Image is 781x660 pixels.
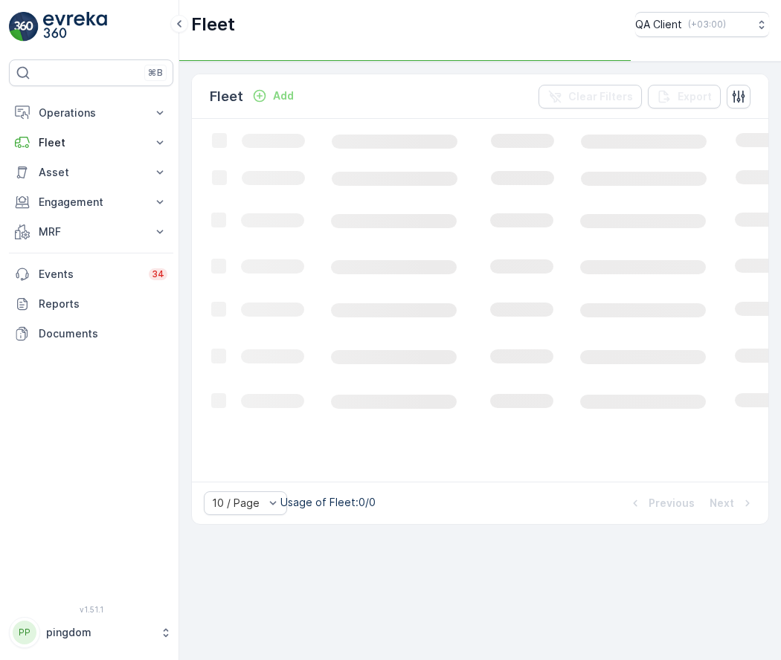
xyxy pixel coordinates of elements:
[688,19,726,30] p: ( +03:00 )
[13,621,36,644] div: PP
[568,89,633,104] p: Clear Filters
[43,12,107,42] img: logo_light-DOdMpM7g.png
[39,297,167,311] p: Reports
[649,496,695,511] p: Previous
[152,268,164,280] p: 34
[39,135,144,150] p: Fleet
[39,165,144,180] p: Asset
[246,87,300,105] button: Add
[191,13,235,36] p: Fleet
[678,89,712,104] p: Export
[46,625,152,640] p: pingdom
[9,158,173,187] button: Asset
[648,85,721,109] button: Export
[635,17,682,32] p: QA Client
[273,88,294,103] p: Add
[708,494,756,512] button: Next
[635,12,769,37] button: QA Client(+03:00)
[9,319,173,349] a: Documents
[9,617,173,648] button: PPpingdom
[9,128,173,158] button: Fleet
[9,605,173,614] span: v 1.51.1
[9,98,173,128] button: Operations
[9,289,173,319] a: Reports
[39,267,140,282] p: Events
[39,224,144,239] p: MRF
[280,495,376,510] p: Usage of Fleet : 0/0
[710,496,734,511] p: Next
[9,217,173,247] button: MRF
[148,67,163,79] p: ⌘B
[539,85,642,109] button: Clear Filters
[9,259,173,289] a: Events34
[39,106,144,120] p: Operations
[9,12,39,42] img: logo
[39,195,144,210] p: Engagement
[39,326,167,341] p: Documents
[9,187,173,217] button: Engagement
[210,86,243,107] p: Fleet
[626,494,696,512] button: Previous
